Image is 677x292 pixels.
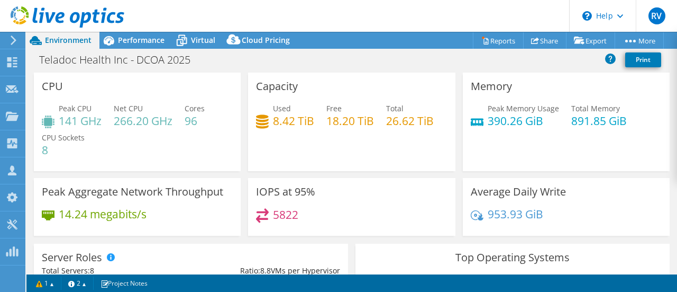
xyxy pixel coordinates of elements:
[326,115,374,127] h4: 18.20 TiB
[42,186,223,198] h3: Peak Aggregate Network Throughput
[185,103,205,113] span: Cores
[363,252,662,263] h3: Top Operating Systems
[93,277,155,290] a: Project Notes
[29,277,61,290] a: 1
[488,208,543,220] h4: 953.93 GiB
[534,274,575,286] li: VMware
[185,115,205,127] h4: 96
[488,115,559,127] h4: 390.26 GiB
[444,274,489,286] li: Windows
[42,81,63,92] h3: CPU
[42,252,102,263] h3: Server Roles
[61,277,94,290] a: 2
[625,52,661,67] a: Print
[90,266,94,276] span: 8
[191,35,215,45] span: Virtual
[42,144,85,156] h4: 8
[273,103,291,113] span: Used
[386,115,434,127] h4: 26.62 TiB
[582,11,592,21] svg: \n
[256,81,298,92] h3: Capacity
[571,103,620,113] span: Total Memory
[496,274,527,286] li: Linux
[242,35,290,45] span: Cloud Pricing
[648,7,665,24] span: RV
[42,132,85,143] span: CPU Sockets
[488,103,559,113] span: Peak Memory Usage
[42,265,191,277] div: Total Servers:
[386,103,404,113] span: Total
[118,35,164,45] span: Performance
[256,186,315,198] h3: IOPS at 95%
[191,265,340,277] div: Ratio: VMs per Hypervisor
[59,103,92,113] span: Peak CPU
[273,115,314,127] h4: 8.42 TiB
[523,32,566,49] a: Share
[34,54,207,66] h1: Teladoc Health Inc - DCOA 2025
[59,208,147,220] h4: 14.24 megabits/s
[471,81,512,92] h3: Memory
[326,103,342,113] span: Free
[566,32,615,49] a: Export
[114,103,143,113] span: Net CPU
[273,209,298,220] h4: 5822
[615,32,664,49] a: More
[45,35,92,45] span: Environment
[471,186,566,198] h3: Average Daily Write
[260,266,271,276] span: 8.8
[571,115,627,127] h4: 891.85 GiB
[114,115,172,127] h4: 266.20 GHz
[59,115,102,127] h4: 141 GHz
[473,32,524,49] a: Reports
